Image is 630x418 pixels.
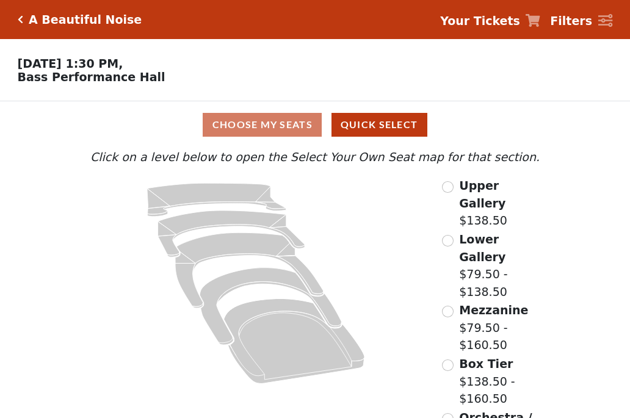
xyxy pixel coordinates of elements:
[550,14,592,27] strong: Filters
[29,13,142,27] h5: A Beautiful Noise
[87,148,543,166] p: Click on a level below to open the Select Your Own Seat map for that section.
[459,231,543,300] label: $79.50 - $138.50
[224,299,365,384] path: Orchestra / Parterre Circle - Seats Available: 23
[440,12,540,30] a: Your Tickets
[459,303,528,317] span: Mezzanine
[459,177,543,229] label: $138.50
[459,355,543,408] label: $138.50 - $160.50
[459,179,505,210] span: Upper Gallery
[18,15,23,24] a: Click here to go back to filters
[459,301,543,354] label: $79.50 - $160.50
[158,211,305,257] path: Lower Gallery - Seats Available: 29
[550,12,612,30] a: Filters
[459,232,505,264] span: Lower Gallery
[331,113,427,137] button: Quick Select
[147,183,286,217] path: Upper Gallery - Seats Available: 279
[459,357,513,370] span: Box Tier
[440,14,520,27] strong: Your Tickets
